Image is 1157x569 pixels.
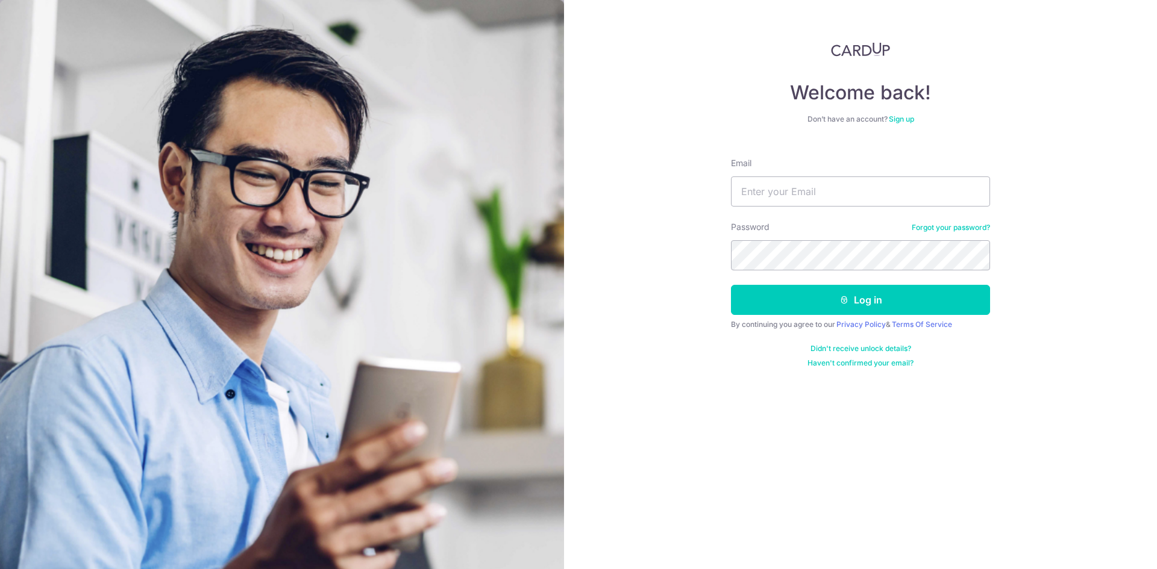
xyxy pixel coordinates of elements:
[731,157,751,169] label: Email
[731,320,990,329] div: By continuing you agree to our &
[807,358,914,368] a: Haven't confirmed your email?
[912,223,990,232] a: Forgot your password?
[731,114,990,124] div: Don’t have an account?
[889,114,914,123] a: Sign up
[731,81,990,105] h4: Welcome back!
[831,42,890,57] img: CardUp Logo
[892,320,952,329] a: Terms Of Service
[836,320,886,329] a: Privacy Policy
[731,176,990,207] input: Enter your Email
[731,221,770,233] label: Password
[731,285,990,315] button: Log in
[811,344,911,353] a: Didn't receive unlock details?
